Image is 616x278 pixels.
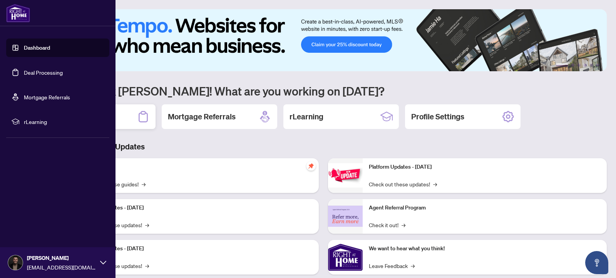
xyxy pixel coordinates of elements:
[433,180,437,188] span: →
[328,240,363,275] img: We want to hear what you think!
[411,111,464,122] h2: Profile Settings
[40,141,607,152] h3: Brokerage & Industry Updates
[369,221,405,229] a: Check it out!→
[290,111,323,122] h2: rLearning
[328,163,363,188] img: Platform Updates - June 23, 2025
[411,261,415,270] span: →
[584,64,587,67] button: 4
[142,180,146,188] span: →
[369,204,601,212] p: Agent Referral Program
[145,221,149,229] span: →
[369,261,415,270] a: Leave Feedback→
[24,44,50,51] a: Dashboard
[585,251,608,274] button: Open asap
[556,64,568,67] button: 1
[81,204,313,212] p: Platform Updates - [DATE]
[24,94,70,100] a: Mortgage Referrals
[40,84,607,98] h1: Welcome back [PERSON_NAME]! What are you working on [DATE]?
[24,69,63,76] a: Deal Processing
[81,245,313,253] p: Platform Updates - [DATE]
[168,111,236,122] h2: Mortgage Referrals
[596,64,599,67] button: 6
[571,64,574,67] button: 2
[27,263,96,271] span: [EMAIL_ADDRESS][DOMAIN_NAME]
[24,117,104,126] span: rLearning
[81,163,313,171] p: Self-Help
[6,4,30,22] img: logo
[145,261,149,270] span: →
[8,255,23,270] img: Profile Icon
[369,180,437,188] a: Check out these updates!→
[369,245,601,253] p: We want to hear what you think!
[369,163,601,171] p: Platform Updates - [DATE]
[590,64,593,67] button: 5
[306,161,316,171] span: pushpin
[328,206,363,227] img: Agent Referral Program
[40,9,607,71] img: Slide 0
[402,221,405,229] span: →
[27,254,96,262] span: [PERSON_NAME]
[577,64,581,67] button: 3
